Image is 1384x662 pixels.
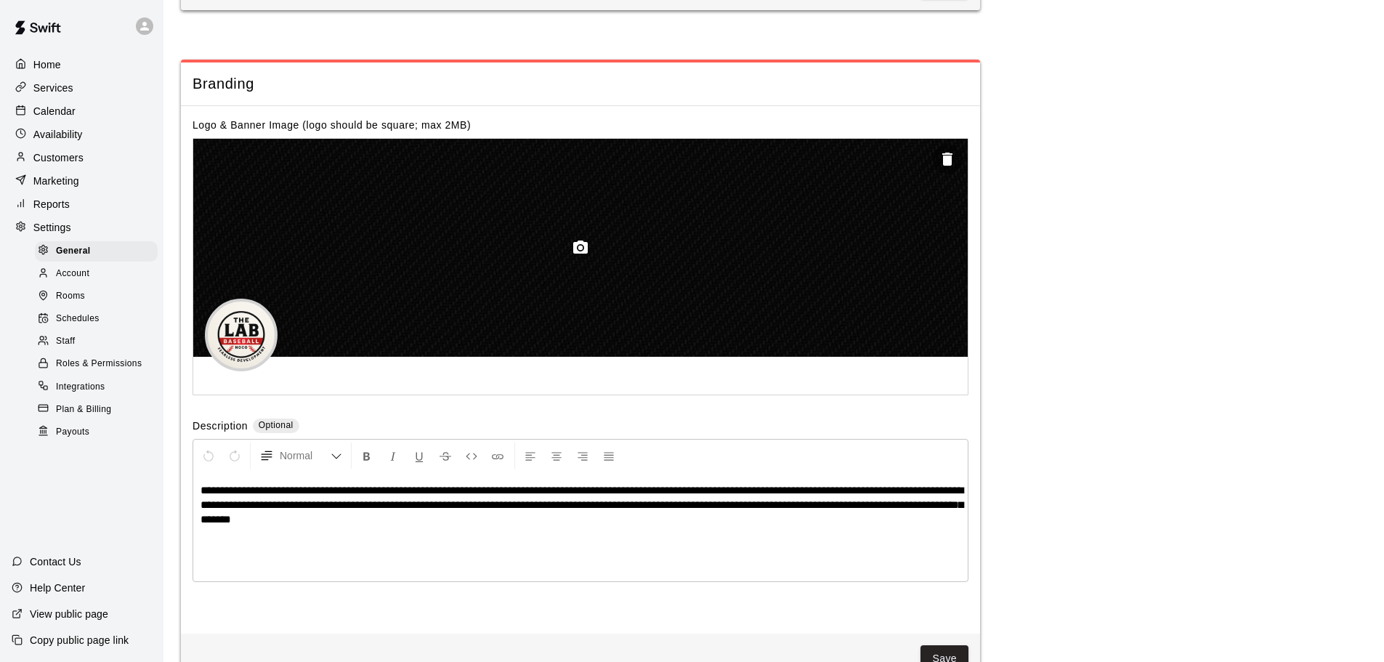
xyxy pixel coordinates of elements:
a: Integrations [35,376,163,398]
a: Schedules [35,308,163,331]
a: Home [12,54,152,76]
div: Integrations [35,377,158,397]
a: Calendar [12,100,152,122]
label: Logo & Banner Image (logo should be square; max 2MB) [193,119,471,131]
span: Normal [280,448,331,463]
p: Reports [33,197,70,211]
button: Insert Link [485,443,510,469]
p: Help Center [30,581,85,595]
span: Schedules [56,312,100,326]
p: Availability [33,127,83,142]
p: View public page [30,607,108,621]
a: Customers [12,147,152,169]
span: Plan & Billing [56,403,111,417]
p: Services [33,81,73,95]
button: Insert Code [459,443,484,469]
span: Account [56,267,89,281]
button: Format Strikethrough [433,443,458,469]
p: Settings [33,220,71,235]
button: Left Align [518,443,543,469]
div: Payouts [35,422,158,443]
p: Customers [33,150,84,165]
p: Contact Us [30,554,81,569]
a: Payouts [35,421,163,443]
a: Settings [12,217,152,238]
button: Justify Align [596,443,621,469]
span: Integrations [56,380,105,395]
p: Copy public page link [30,633,129,647]
a: Reports [12,193,152,215]
div: Roles & Permissions [35,354,158,374]
button: Format Italics [381,443,405,469]
button: Format Bold [355,443,379,469]
a: Roles & Permissions [35,353,163,376]
p: Marketing [33,174,79,188]
span: Payouts [56,425,89,440]
p: Home [33,57,61,72]
div: Plan & Billing [35,400,158,420]
a: Staff [35,331,163,353]
span: General [56,244,91,259]
button: Right Align [570,443,595,469]
span: Branding [193,74,968,94]
a: Availability [12,124,152,145]
button: Center Align [544,443,569,469]
span: Roles & Permissions [56,357,142,371]
a: Marketing [12,170,152,192]
div: Rooms [35,286,158,307]
span: Staff [56,334,75,349]
a: Rooms [35,286,163,308]
button: Redo [222,443,247,469]
label: Description [193,419,248,435]
a: Plan & Billing [35,398,163,421]
span: Optional [259,420,294,430]
button: Format Underline [407,443,432,469]
button: Undo [196,443,221,469]
a: General [35,240,163,262]
span: Rooms [56,289,85,304]
div: Schedules [35,309,158,329]
a: Services [12,77,152,99]
div: Account [35,264,158,284]
div: Staff [35,331,158,352]
div: General [35,241,158,262]
button: Formatting Options [254,443,348,469]
p: Calendar [33,104,76,118]
a: Account [35,262,163,285]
